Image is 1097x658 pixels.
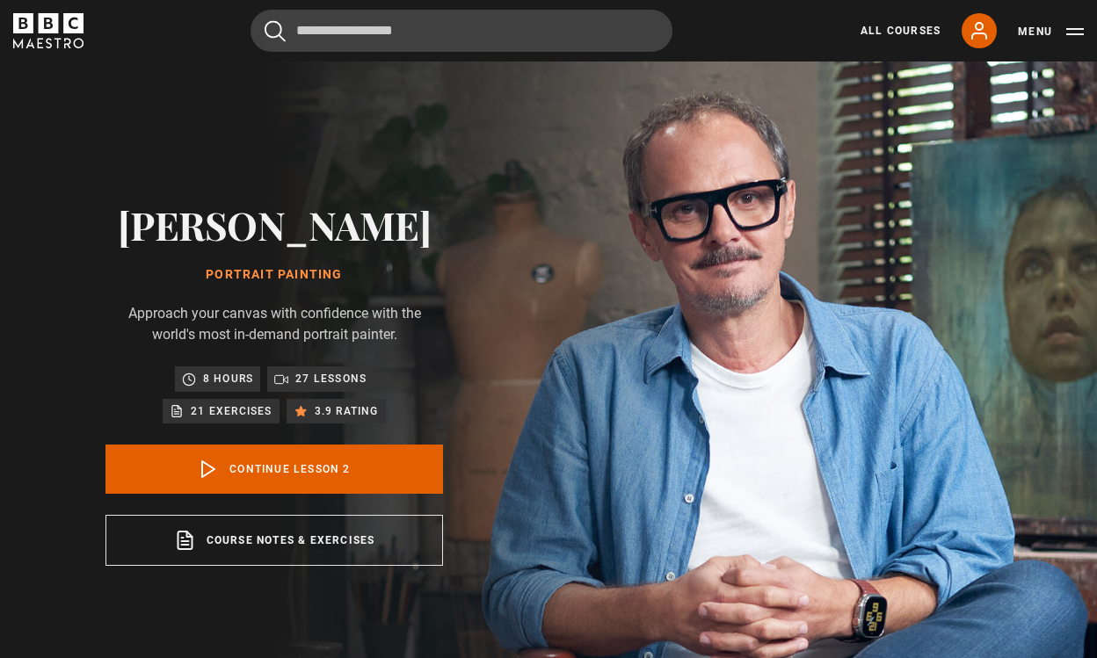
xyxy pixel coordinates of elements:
h2: [PERSON_NAME] [105,202,443,247]
p: 27 lessons [295,370,367,387]
h1: Portrait Painting [105,268,443,282]
input: Search [251,10,672,52]
svg: BBC Maestro [13,13,84,48]
button: Toggle navigation [1018,23,1084,40]
p: 21 exercises [191,402,272,420]
a: Course notes & exercises [105,515,443,566]
p: 8 hours [203,370,253,387]
a: All Courses [861,23,941,39]
p: Approach your canvas with confidence with the world's most in-demand portrait painter. [105,303,443,345]
p: 3.9 rating [315,402,379,420]
a: Continue lesson 2 [105,445,443,494]
button: Submit the search query [265,20,286,42]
